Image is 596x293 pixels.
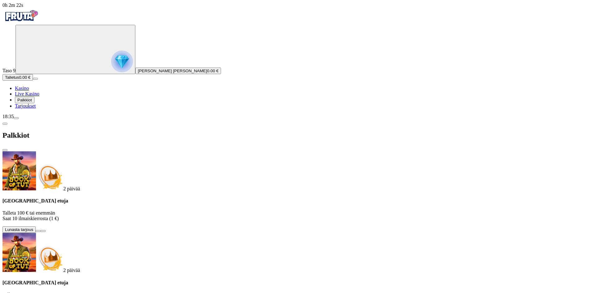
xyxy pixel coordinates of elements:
span: Live Kasino [15,91,39,96]
button: reward iconPalkkiot [15,97,34,103]
a: gift-inverted iconTarjoukset [15,103,36,109]
button: reward progress [16,25,135,74]
button: menu [14,117,19,119]
span: 18:35 [2,114,14,119]
button: info [41,230,46,232]
span: Kasino [15,86,29,91]
span: Tarjoukset [15,103,36,109]
img: John Hunter and the Book of Tut [2,151,36,190]
span: countdown [63,186,80,191]
img: Deposit bonus icon [36,245,63,272]
span: Talletus [5,75,19,80]
img: John Hunter and the Book of Tut [2,233,36,272]
a: diamond iconKasino [15,86,29,91]
img: Deposit bonus icon [36,163,63,190]
span: 0.00 € [19,75,30,80]
h4: [GEOGRAPHIC_DATA] etuja [2,280,594,286]
p: Talleta 100 € tai enemmän Saat 10 ilmaiskierrosta (1 €) [2,210,594,221]
span: user session time [2,2,23,8]
h2: Palkkiot [2,131,594,140]
span: [PERSON_NAME] [PERSON_NAME] [138,69,207,73]
span: countdown [63,268,80,273]
button: close [2,149,7,151]
img: reward progress [111,51,133,72]
h4: [GEOGRAPHIC_DATA] etuja [2,198,594,204]
span: Lunasta tarjous [5,227,33,232]
button: chevron-left icon [2,123,7,125]
button: Talletusplus icon0.00 € [2,74,33,81]
span: Taso 9 [2,68,16,73]
img: Fruta [2,8,40,24]
button: menu [33,78,38,80]
span: 0.00 € [207,69,219,73]
span: Palkkiot [17,98,32,102]
a: poker-chip iconLive Kasino [15,91,39,96]
button: [PERSON_NAME] [PERSON_NAME]0.00 € [135,68,221,74]
a: Fruta [2,19,40,24]
nav: Primary [2,8,594,109]
button: Lunasta tarjous [2,226,36,233]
